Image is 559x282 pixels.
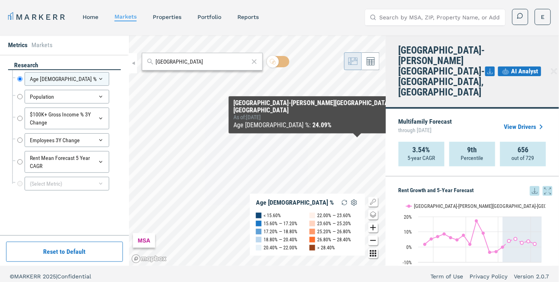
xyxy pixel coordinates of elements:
a: reports [237,14,259,20]
text: 10% [404,229,412,235]
div: Map Tooltip Content [234,100,481,130]
a: Portfolio [197,14,221,20]
path: Tuesday, 29 Aug, 20:00, 6.13. Atlanta-Sandy Springs-Roswell, GA. [449,236,453,239]
button: Other options map button [368,249,378,258]
path: Wednesday, 29 Aug, 20:00, 3.69. Atlanta-Sandy Springs-Roswell, GA. [527,240,530,243]
a: Term of Use [431,272,463,280]
input: Search by MSA, ZIP, Property Name, or Address [380,9,501,25]
div: As of : [DATE] [234,114,481,120]
button: E [535,9,551,25]
path: Monday, 29 Aug, 20:00, 8.54. Atlanta-Sandy Springs-Roswell, GA. [443,232,446,236]
div: 22.00% — 23.60% [317,211,351,220]
button: Reset to Default [6,242,123,262]
div: Population [25,90,109,104]
path: Monday, 29 Aug, 20:00, 9.12. Atlanta-Sandy Springs-Roswell, GA. [482,232,485,235]
span: MARKERR [14,273,43,280]
a: MARKERR [8,11,66,23]
div: Age [DEMOGRAPHIC_DATA] % [256,199,334,207]
text: 20% [404,214,412,220]
h4: [GEOGRAPHIC_DATA]-[PERSON_NAME][GEOGRAPHIC_DATA]-[GEOGRAPHIC_DATA], [GEOGRAPHIC_DATA] [399,45,485,97]
path: Thursday, 29 Aug, 20:00, -3.14. Atlanta-Sandy Springs-Roswell, GA. [495,250,498,253]
b: 24.09% [313,121,332,129]
div: $100K+ Gross Income % 3Y Change [25,108,109,129]
img: Reload Legend [340,198,349,207]
div: 26.80% — 28.40% [317,236,351,244]
p: 5-year CAGR [408,154,435,162]
img: Settings [349,198,359,207]
a: markets [114,13,137,20]
text: -10% [403,260,412,265]
button: Change style map button [368,210,378,220]
button: Show/Hide Legend Map Button [368,197,378,207]
div: 17.20% — 18.80% [264,228,297,236]
div: 25.20% — 26.80% [317,228,351,236]
span: AI Analyst [511,66,538,76]
div: 20.40% — 22.00% [264,244,297,252]
input: Search by MSA or ZIP Code [156,58,249,66]
div: Age [DEMOGRAPHIC_DATA] % : [234,120,481,130]
path: Thursday, 29 Aug, 20:00, 7.67. Atlanta-Sandy Springs-Roswell, GA. [462,234,465,237]
span: through [DATE] [399,125,452,135]
li: Metrics [8,40,27,50]
strong: 9th [468,146,477,154]
button: Show Atlanta-Sandy Springs-Roswell, GA [406,203,484,209]
path: Sunday, 29 Aug, 20:00, 5.31. Atlanta-Sandy Springs-Roswell, GA. [514,237,517,241]
div: 23.60% — 25.20% [317,220,351,228]
path: Sunday, 29 Aug, 20:00, 17.18. Atlanta-Sandy Springs-Roswell, GA. [475,219,478,222]
div: MSA [133,233,155,248]
div: Age [DEMOGRAPHIC_DATA] % [25,72,109,86]
a: Mapbox logo [131,254,167,263]
div: Employees 3Y Change [25,133,109,147]
strong: 656 [518,146,529,154]
path: Friday, 29 Aug, 20:00, -0.14. Atlanta-Sandy Springs-Roswell, GA. [501,246,505,249]
div: < 15.60% [264,211,281,220]
path: Saturday, 29 Aug, 20:00, 1.72. Atlanta-Sandy Springs-Roswell, GA. [469,243,472,246]
path: Tuesday, 29 Aug, 20:00, 2.73. Atlanta-Sandy Springs-Roswell, GA. [521,241,524,245]
tspan: 2020 [461,265,471,271]
li: Markets [31,40,52,50]
tspan: 2015 [429,265,438,271]
text: 0% [407,245,412,250]
path: Thursday, 29 Aug, 20:00, 1.75. Atlanta-Sandy Springs-Roswell, GA. [424,243,427,246]
div: [GEOGRAPHIC_DATA]-[PERSON_NAME][GEOGRAPHIC_DATA]-[GEOGRAPHIC_DATA], [GEOGRAPHIC_DATA] [234,100,481,114]
g: Atlanta-Sandy Springs-Roswell, GA, line 2 of 2 with 5 data points. [508,237,537,245]
p: Percentile [461,154,484,162]
p: Multifamily Forecast [399,118,452,135]
span: © [10,273,14,280]
path: Saturday, 29 Aug, 20:00, 3.99. Atlanta-Sandy Springs-Roswell, GA. [508,239,511,243]
button: AI Analyst [498,66,541,76]
a: View Drivers [504,122,546,132]
strong: 3.54% [413,146,430,154]
div: Rent Growth and 5-Year Forecast. Highcharts interactive chart. [399,196,553,276]
button: Zoom out map button [368,236,378,245]
canvas: Map [129,35,386,266]
h5: Rent Growth and 5-Year Forecast [399,186,553,196]
span: 2025 | [43,273,57,280]
svg: Interactive chart [399,196,546,276]
path: Wednesday, 29 Aug, 20:00, 4.65. Atlanta-Sandy Springs-Roswell, GA. [456,238,459,242]
p: out of 729 [512,154,534,162]
a: home [83,14,98,20]
tspan: 2030 [526,265,536,271]
span: Confidential [57,273,91,280]
path: Thursday, 29 Aug, 20:00, 2.01. Atlanta-Sandy Springs-Roswell, GA. [534,243,537,246]
path: Saturday, 29 Aug, 20:00, 6.82. Atlanta-Sandy Springs-Roswell, GA. [436,235,440,238]
div: Rent Mean Forecast 5 Year CAGR [25,151,109,173]
div: research [8,61,121,70]
a: properties [153,14,181,20]
span: E [541,13,545,21]
path: Tuesday, 29 Aug, 20:00, -3.49. Atlanta-Sandy Springs-Roswell, GA. [488,251,492,254]
button: Zoom in map button [368,223,378,232]
div: (Select Metric) [25,177,109,191]
tspan: 2025 [494,265,503,271]
div: > 28.40% [317,244,335,252]
a: Privacy Policy [470,272,508,280]
div: 15.60% — 17.20% [264,220,297,228]
div: 18.80% — 20.40% [264,236,297,244]
a: Version 2.0.7 [514,272,549,280]
path: Friday, 29 Aug, 20:00, 5.27. Atlanta-Sandy Springs-Roswell, GA. [430,237,433,241]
